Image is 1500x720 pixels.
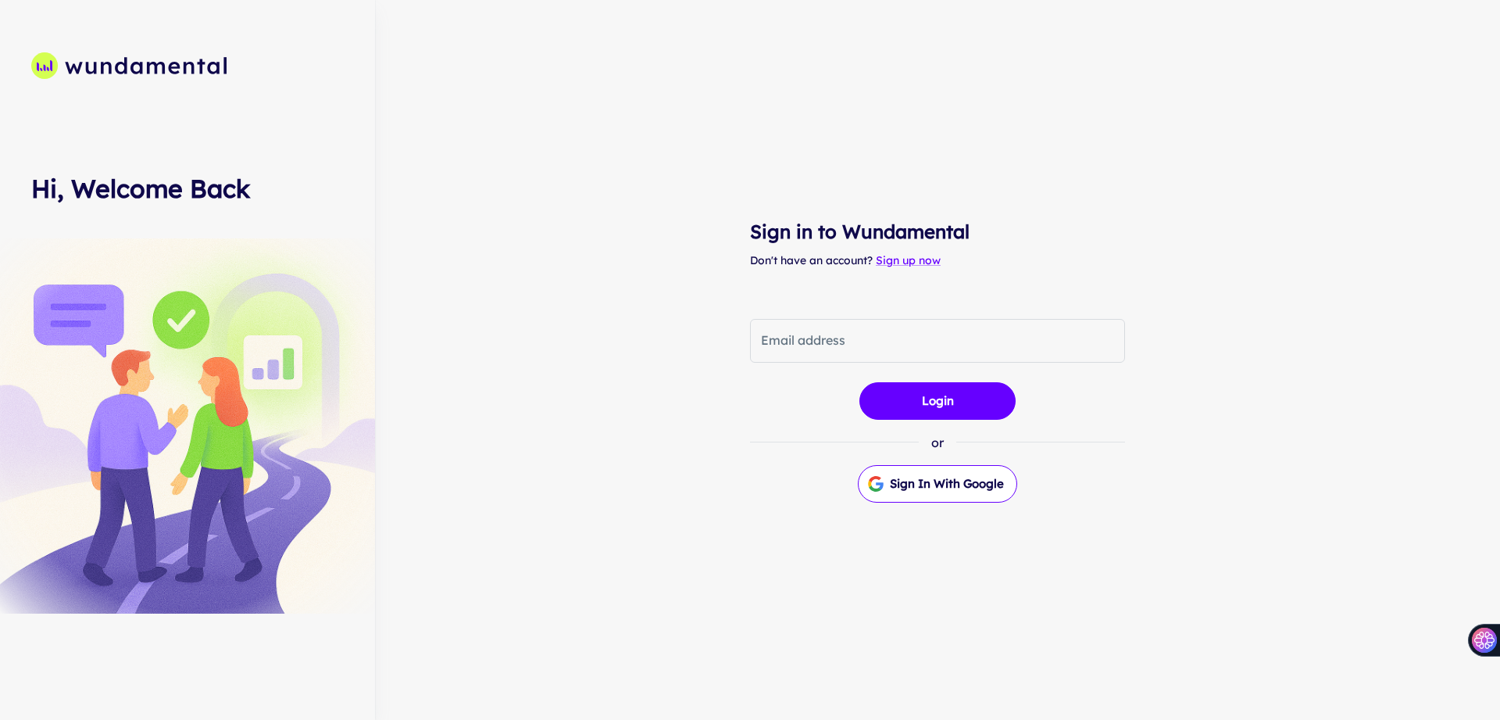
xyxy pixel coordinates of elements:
[750,217,1125,245] h4: Sign in to Wundamental
[859,382,1016,420] button: Login
[750,252,1125,269] p: Don't have an account?
[858,465,1017,503] button: Sign in with Google
[876,253,941,267] a: Sign up now
[931,433,944,452] p: or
